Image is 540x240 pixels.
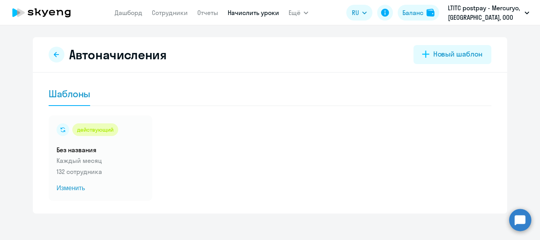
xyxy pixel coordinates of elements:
button: Балансbalance [398,5,439,21]
button: RU [346,5,372,21]
span: Ещё [289,8,300,17]
a: Дашборд [115,9,142,17]
div: Новый шаблон [433,49,483,59]
a: Сотрудники [152,9,188,17]
p: 132 сотрудника [57,167,144,176]
div: Баланс [402,8,423,17]
p: Каждый месяц [57,156,144,165]
a: Отчеты [197,9,218,17]
span: Изменить [57,183,144,193]
button: Новый шаблон [413,45,491,64]
span: RU [352,8,359,17]
button: Ещё [289,5,308,21]
h2: Автоначисления [69,47,167,62]
img: balance [427,9,434,17]
div: действующий [72,123,118,136]
h5: Без названия [57,146,144,154]
button: LTITC postpay - Mercuryo, [GEOGRAPHIC_DATA], ООО [444,3,533,22]
div: Шаблоны [49,87,90,100]
a: Начислить уроки [228,9,279,17]
p: LTITC postpay - Mercuryo, [GEOGRAPHIC_DATA], ООО [448,3,521,22]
